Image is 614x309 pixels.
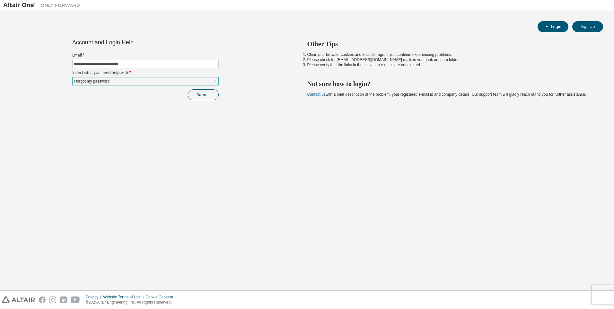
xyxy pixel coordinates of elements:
li: Please verify that the links in the activation e-mails are not expired. [307,62,592,67]
div: Account and Login Help [72,40,189,45]
button: Submit [188,89,219,100]
div: Website Terms of Use [103,295,145,300]
button: Sign Up [572,21,603,32]
h2: Other Tips [307,40,592,48]
label: Select what you need help with [72,70,219,75]
div: Privacy [86,295,103,300]
img: instagram.svg [49,296,56,303]
li: Please check for [EMAIL_ADDRESS][DOMAIN_NAME] mails in your junk or spam folder. [307,57,592,62]
p: © 2025 Altair Engineering, Inc. All Rights Reserved. [86,300,177,305]
h2: Not sure how to login? [307,80,592,88]
img: altair_logo.svg [2,296,35,303]
div: I forgot my password [73,78,110,85]
li: Clear your browser cookies and local storage, if you continue experiencing problems. [307,52,592,57]
img: facebook.svg [39,296,46,303]
button: Login [538,21,568,32]
span: with a brief description of the problem, your registered e-mail id and company details. Our suppo... [307,92,586,97]
label: Email [72,53,219,58]
div: I forgot my password [73,77,218,85]
img: Altair One [3,2,83,8]
img: linkedin.svg [60,296,67,303]
div: Cookie Consent [145,295,177,300]
a: Contact us [307,92,326,97]
img: youtube.svg [71,296,80,303]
